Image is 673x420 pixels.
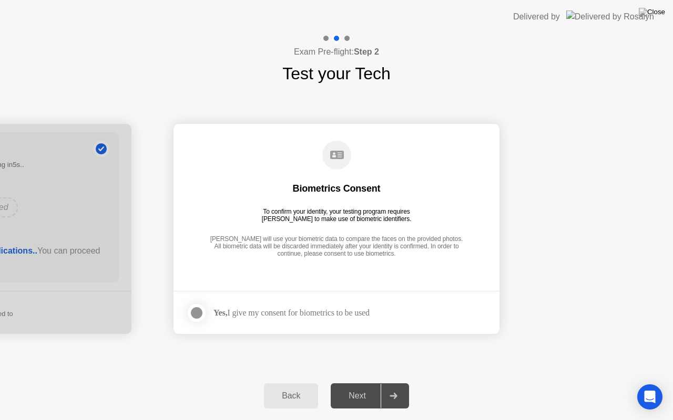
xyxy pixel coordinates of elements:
button: Back [264,383,318,408]
div: Biometrics Consent [293,182,381,195]
div: To confirm your identity, your testing program requires [PERSON_NAME] to make use of biometric id... [258,208,416,223]
div: [PERSON_NAME] will use your biometric data to compare the faces on the provided photos. All biome... [207,235,466,259]
div: Open Intercom Messenger [637,384,662,409]
div: Back [267,391,315,401]
strong: Yes, [213,308,227,317]
div: I give my consent for biometrics to be used [213,308,370,318]
b: Step 2 [354,47,379,56]
div: Delivered by [513,10,560,23]
h4: Exam Pre-flight: [294,46,379,58]
button: Next [331,383,409,408]
h1: Test your Tech [282,61,391,86]
div: Next [334,391,381,401]
img: Delivered by Rosalyn [566,10,654,23]
img: Close [639,8,665,16]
